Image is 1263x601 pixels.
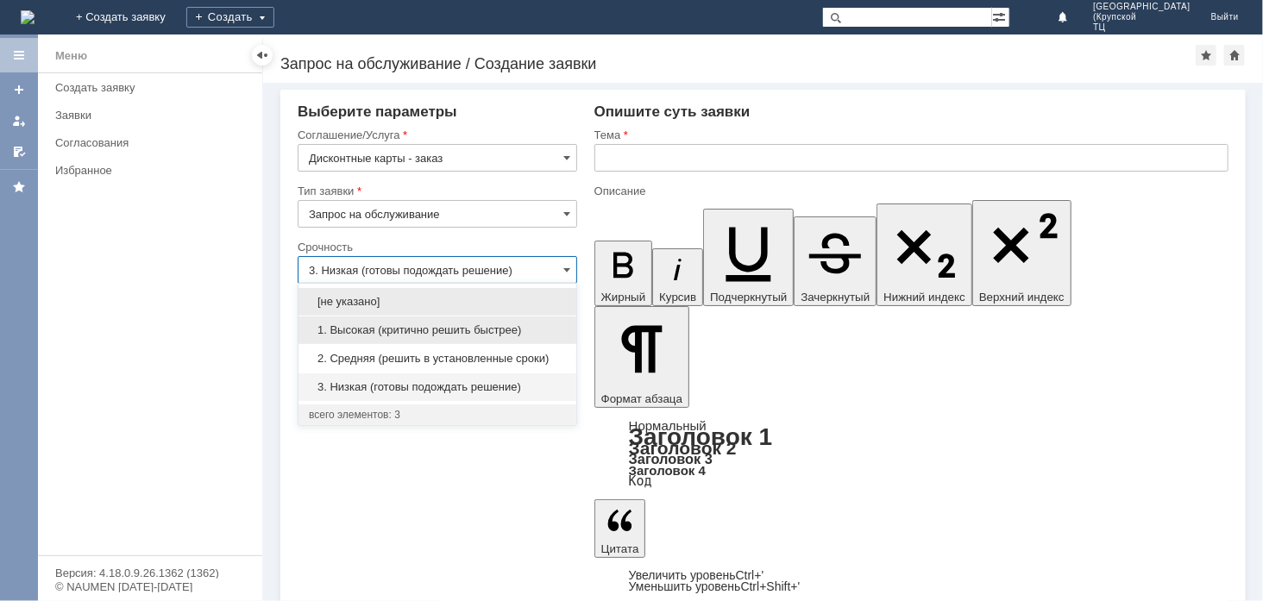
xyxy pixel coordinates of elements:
[309,380,566,394] span: 3. Низкая (готовы подождать решение)
[629,438,737,458] a: Заголовок 2
[629,463,706,478] a: Заголовок 4
[883,291,965,304] span: Нижний индекс
[48,74,259,101] a: Создать заявку
[55,81,252,94] div: Создать заявку
[1093,2,1191,12] span: [GEOGRAPHIC_DATA]
[1196,45,1216,66] div: Добавить в избранное
[736,568,764,582] span: Ctrl+'
[5,107,33,135] a: Мои заявки
[594,306,689,408] button: Формат абзаца
[21,10,35,24] a: Перейти на домашнюю страницу
[979,291,1065,304] span: Верхний индекс
[186,7,274,28] div: Создать
[703,209,794,306] button: Подчеркнутый
[298,129,574,141] div: Соглашение/Услуга
[594,570,1228,592] div: Цитата
[21,10,35,24] img: logo
[710,291,787,304] span: Подчеркнутый
[55,109,252,122] div: Заявки
[594,185,1225,197] div: Описание
[48,102,259,128] a: Заявки
[877,203,972,306] button: Нижний индекс
[594,420,1228,487] div: Формат абзаца
[55,567,245,579] div: Версия: 4.18.0.9.26.1362 (1362)
[629,423,773,450] a: Заголовок 1
[594,241,653,306] button: Жирный
[1093,22,1191,33] span: ТЦ
[629,418,707,433] a: Нормальный
[5,138,33,166] a: Мои согласования
[594,103,751,120] span: Опишите суть заявки
[55,46,87,66] div: Меню
[298,241,574,253] div: Срочность
[992,8,1009,24] span: Расширенный поиск
[309,408,566,422] div: всего элементов: 3
[652,248,703,306] button: Курсив
[55,164,233,177] div: Избранное
[298,185,574,197] div: Тип заявки
[659,291,696,304] span: Курсив
[1224,45,1245,66] div: Сделать домашней страницей
[629,451,713,466] a: Заголовок 3
[601,392,682,405] span: Формат абзаца
[1093,12,1191,22] span: (Крупской
[601,542,639,555] span: Цитата
[5,76,33,103] a: Создать заявку
[629,579,801,593] a: Decrease
[972,200,1071,306] button: Верхний индекс
[629,568,764,582] a: Increase
[55,581,245,592] div: © NAUMEN [DATE]-[DATE]
[309,352,566,366] span: 2. Средняя (решить в установленные сроки)
[594,129,1225,141] div: Тема
[309,323,566,337] span: 1. Высокая (критично решить быстрее)
[601,291,646,304] span: Жирный
[309,295,566,309] span: [не указано]
[252,45,273,66] div: Скрыть меню
[48,129,259,156] a: Согласования
[794,216,877,306] button: Зачеркнутый
[801,291,870,304] span: Зачеркнутый
[629,473,652,489] a: Код
[594,499,646,558] button: Цитата
[741,579,801,593] span: Ctrl+Shift+'
[55,136,252,149] div: Согласования
[280,55,1196,72] div: Запрос на обслуживание / Создание заявки
[298,103,457,120] span: Выберите параметры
